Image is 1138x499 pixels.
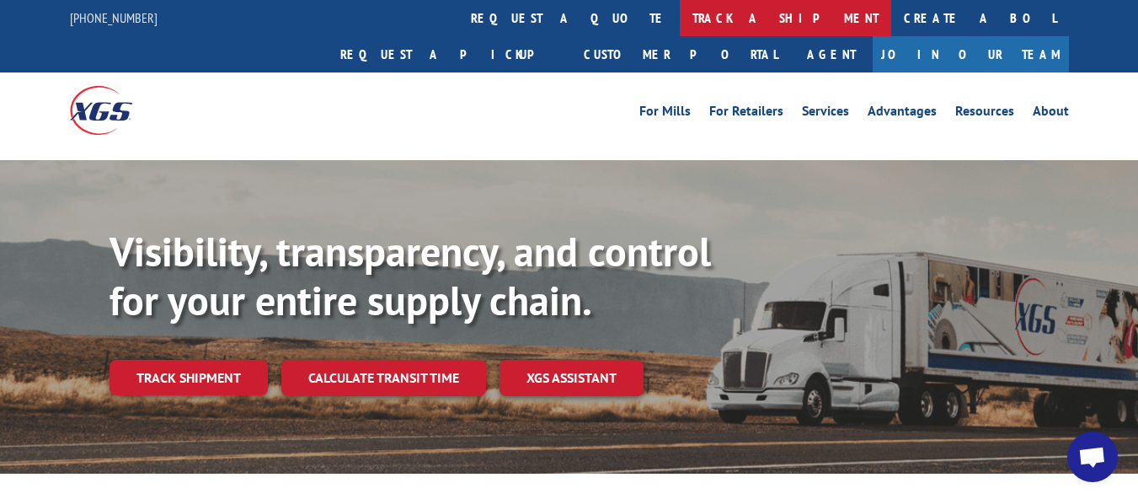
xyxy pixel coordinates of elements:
[500,360,644,396] a: XGS ASSISTANT
[110,225,711,326] b: Visibility, transparency, and control for your entire supply chain.
[281,360,486,396] a: Calculate transit time
[802,105,849,123] a: Services
[110,360,268,395] a: Track shipment
[639,105,691,123] a: For Mills
[873,36,1069,72] a: Join Our Team
[1067,432,1118,482] div: Open chat
[709,105,783,123] a: For Retailers
[571,36,790,72] a: Customer Portal
[70,9,158,26] a: [PHONE_NUMBER]
[1033,105,1069,123] a: About
[790,36,873,72] a: Agent
[328,36,571,72] a: Request a pickup
[868,105,937,123] a: Advantages
[955,105,1014,123] a: Resources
